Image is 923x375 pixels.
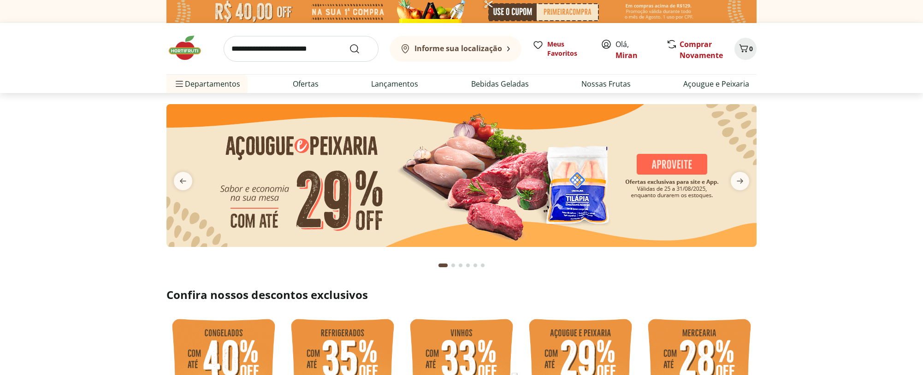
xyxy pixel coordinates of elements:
span: Olá, [615,39,657,61]
a: Lançamentos [371,78,418,89]
a: Bebidas Geladas [471,78,529,89]
button: Submit Search [349,43,371,54]
span: 0 [749,44,753,53]
button: Menu [174,73,185,95]
a: Ofertas [293,78,319,89]
input: search [224,36,379,62]
button: previous [166,172,200,190]
a: Nossas Frutas [581,78,631,89]
button: Current page from fs-carousel [437,254,450,276]
h2: Confira nossos descontos exclusivos [166,287,757,302]
a: Meus Favoritos [532,40,590,58]
button: Carrinho [734,38,757,60]
a: Açougue e Peixaria [683,78,749,89]
a: Comprar Novamente [680,39,723,60]
button: Go to page 3 from fs-carousel [457,254,464,276]
button: Go to page 5 from fs-carousel [472,254,479,276]
img: Hortifruti [166,34,213,62]
button: Go to page 4 from fs-carousel [464,254,472,276]
span: Meus Favoritos [547,40,590,58]
img: açougue [166,104,757,247]
b: Informe sua localização [414,43,502,53]
button: Go to page 6 from fs-carousel [479,254,486,276]
a: Miran [615,50,638,60]
button: next [723,172,757,190]
button: Informe sua localização [390,36,521,62]
button: Go to page 2 from fs-carousel [450,254,457,276]
span: Departamentos [174,73,240,95]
